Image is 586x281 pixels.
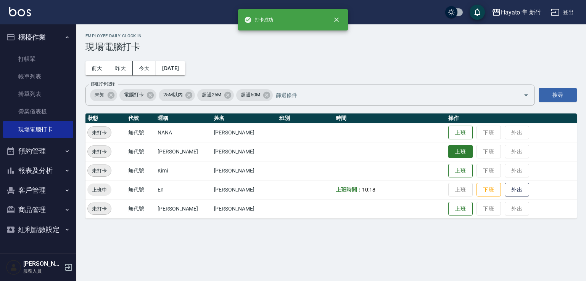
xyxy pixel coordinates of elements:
td: En [156,180,212,199]
td: [PERSON_NAME] [212,199,278,218]
button: save [470,5,485,20]
button: 上班 [448,126,473,140]
button: 登出 [547,5,577,19]
button: 櫃檯作業 [3,27,73,47]
span: 未打卡 [88,148,111,156]
input: 篩選條件 [274,88,510,102]
span: 10:18 [362,187,375,193]
td: 無代號 [126,123,156,142]
button: 商品管理 [3,200,73,220]
div: 電腦打卡 [119,89,156,101]
td: Kimi [156,161,212,180]
div: 25M以內 [159,89,195,101]
div: 超過50M [236,89,273,101]
span: 未打卡 [88,167,111,175]
span: 超過50M [236,91,265,99]
a: 營業儀表板 [3,103,73,120]
button: 上班 [448,202,473,216]
td: [PERSON_NAME] [212,180,278,199]
div: Hayato 隼 新竹 [501,8,541,17]
span: 超過25M [197,91,226,99]
img: Logo [9,7,31,16]
button: Open [520,89,532,101]
img: Person [6,260,21,275]
button: Hayato 隼 新竹 [489,5,544,20]
td: 無代號 [126,142,156,161]
td: [PERSON_NAME] [156,199,212,218]
button: [DATE] [156,61,185,75]
td: 無代號 [126,161,156,180]
th: 代號 [126,113,156,123]
button: 前天 [85,61,109,75]
b: 上班時間： [336,187,362,193]
td: [PERSON_NAME] [212,123,278,142]
td: [PERSON_NAME] [212,142,278,161]
button: 昨天 [109,61,133,75]
button: close [328,11,345,28]
a: 現場電腦打卡 [3,121,73,138]
button: 紅利點數設定 [3,220,73,239]
button: 上班 [448,164,473,178]
button: 外出 [505,183,529,197]
a: 帳單列表 [3,68,73,85]
th: 時間 [334,113,446,123]
h3: 現場電腦打卡 [85,42,577,52]
span: 打卡成功 [244,16,273,24]
label: 篩選打卡記錄 [91,81,115,87]
button: 上班 [448,145,473,158]
span: 上班中 [87,186,111,194]
button: 下班 [477,183,501,197]
p: 服務人員 [23,268,62,275]
h5: [PERSON_NAME] [23,260,62,268]
button: 搜尋 [539,88,577,102]
th: 暱稱 [156,113,212,123]
span: 電腦打卡 [119,91,148,99]
span: 未知 [90,91,109,99]
span: 未打卡 [88,129,111,137]
a: 打帳單 [3,50,73,68]
span: 未打卡 [88,205,111,213]
a: 掛單列表 [3,85,73,103]
th: 狀態 [85,113,126,123]
th: 姓名 [212,113,278,123]
th: 班別 [277,113,334,123]
button: 報表及分析 [3,161,73,180]
div: 超過25M [197,89,234,101]
button: 預約管理 [3,141,73,161]
td: [PERSON_NAME] [156,142,212,161]
button: 客戶管理 [3,180,73,200]
th: 操作 [446,113,577,123]
td: 無代號 [126,180,156,199]
span: 25M以內 [159,91,187,99]
button: 今天 [133,61,156,75]
td: [PERSON_NAME] [212,161,278,180]
div: 未知 [90,89,117,101]
td: 無代號 [126,199,156,218]
td: NANA [156,123,212,142]
h2: Employee Daily Clock In [85,34,577,38]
